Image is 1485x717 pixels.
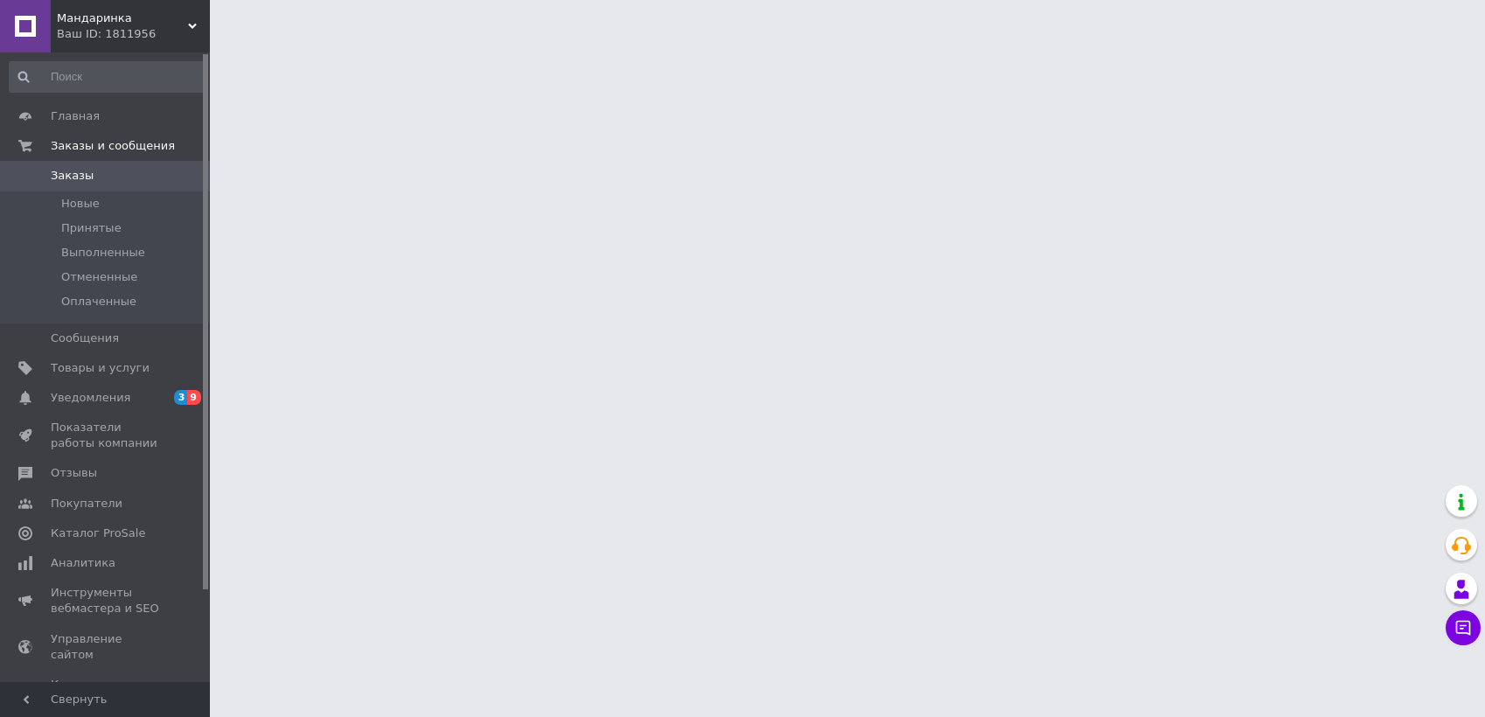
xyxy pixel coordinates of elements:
[51,390,130,406] span: Уведомления
[174,390,188,405] span: 3
[51,360,150,376] span: Товары и услуги
[51,168,94,184] span: Заказы
[57,26,210,42] div: Ваш ID: 1811956
[51,465,97,481] span: Отзывы
[61,220,122,236] span: Принятые
[51,108,100,124] span: Главная
[51,631,162,663] span: Управление сайтом
[51,331,119,346] span: Сообщения
[51,555,115,571] span: Аналитика
[61,196,100,212] span: Новые
[61,245,145,261] span: Выполненные
[61,269,137,285] span: Отмененные
[51,420,162,451] span: Показатели работы компании
[51,526,145,541] span: Каталог ProSale
[51,677,162,708] span: Кошелек компании
[61,294,136,310] span: Оплаченные
[9,61,206,93] input: Поиск
[51,138,175,154] span: Заказы и сообщения
[187,390,201,405] span: 9
[51,496,122,512] span: Покупатели
[51,585,162,616] span: Инструменты вебмастера и SEO
[57,10,188,26] span: Мандаринка
[1446,610,1481,645] button: Чат с покупателем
